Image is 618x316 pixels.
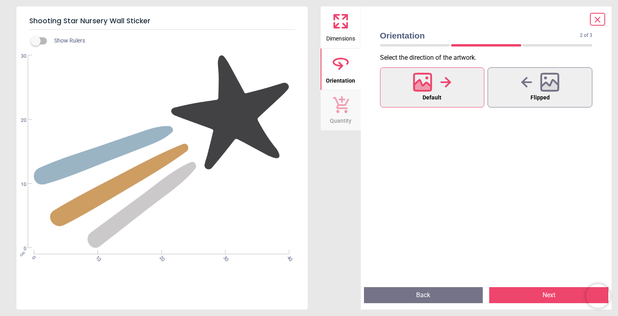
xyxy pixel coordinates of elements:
[380,53,599,62] p: Select the direction of the artwork .
[94,255,99,260] span: 10
[580,32,592,39] span: 2 of 3
[321,6,361,48] button: Dimensions
[326,31,355,43] span: Dimensions
[423,93,441,103] span: Default
[488,67,592,107] button: Flipped
[489,287,608,303] button: Next
[586,284,610,308] iframe: Brevo live chat
[531,93,550,103] span: Flipped
[19,250,26,257] span: cm
[29,13,295,30] h5: Shooting Star Nursery Wall Sticker
[326,73,355,85] span: Orientation
[330,113,352,125] span: Quantity
[158,255,163,260] span: 20
[11,53,26,60] span: 30
[36,36,308,46] div: Show Rulers
[30,255,35,260] span: 0
[11,245,26,252] span: 0
[380,67,485,107] button: Default
[364,287,483,303] button: Back
[11,181,26,188] span: 10
[285,255,291,260] span: 40
[321,49,361,90] button: Orientation
[222,255,227,260] span: 30
[11,117,26,124] span: 20
[380,30,580,41] span: Orientation
[321,90,361,130] button: Quantity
